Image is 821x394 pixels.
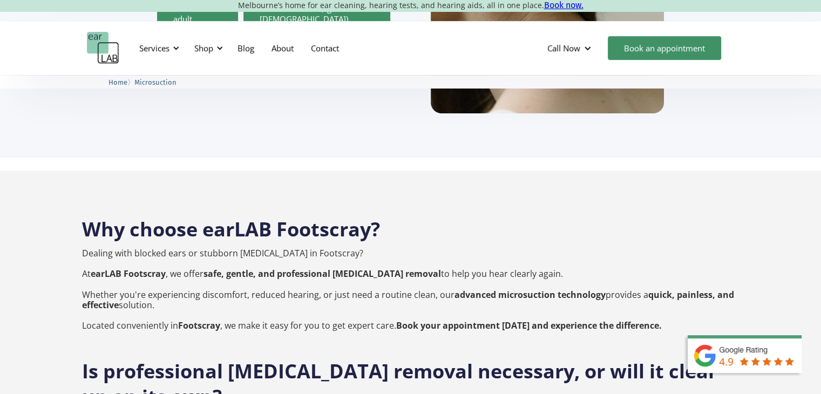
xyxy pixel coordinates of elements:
li: 〉 [108,77,134,88]
strong: quick, painless, and effective [82,289,734,311]
span: Microsuction [134,78,177,86]
span: Home [108,78,127,86]
a: Blog [229,32,263,64]
div: Call Now [547,43,580,53]
div: Services [139,43,169,53]
div: Services [133,32,182,64]
div: Shop [188,32,226,64]
a: Contact [302,32,348,64]
div: Call Now [539,32,602,64]
strong: safe, gentle, and professional [MEDICAL_DATA] removal [203,268,441,280]
div: Shop [194,43,213,53]
a: home [87,32,119,64]
a: About [263,32,302,64]
strong: advanced microsuction technology [454,289,606,301]
a: Book an appointment [608,36,721,60]
a: Microsuction [134,77,177,87]
a: Home [108,77,127,87]
strong: Book your appointment [DATE] and experience the difference. [396,320,662,331]
strong: Footscray [178,320,220,331]
h2: Why choose earLAB Footscray? [82,206,739,242]
strong: earLAB Footscray [91,268,166,280]
p: Dealing with blocked ears or stubborn [MEDICAL_DATA] in Footscray? At , we offer to help you hear... [82,248,739,331]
